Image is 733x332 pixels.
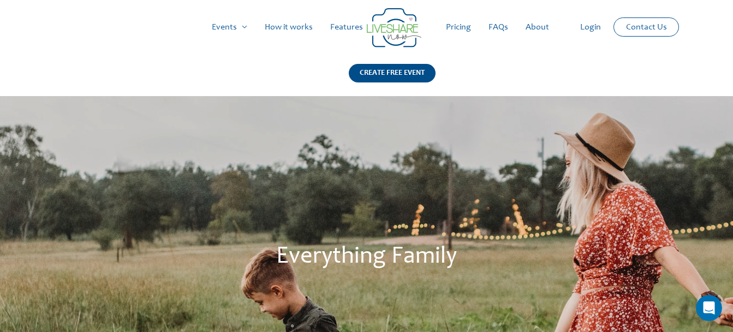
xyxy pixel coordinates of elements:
[696,295,722,321] iframe: Intercom live chat
[276,245,457,269] span: Everything Family
[256,10,321,45] a: How it works
[517,10,558,45] a: About
[437,10,480,45] a: Pricing
[571,10,610,45] a: Login
[617,18,676,36] a: Contact Us
[321,10,372,45] a: Features
[19,10,714,45] nav: Site Navigation
[480,10,517,45] a: FAQs
[367,8,421,48] img: Group 14 | Live Photo Slideshow for Events | Create Free Events Album for Any Occasion
[349,64,436,82] div: CREATE FREE EVENT
[349,64,436,96] a: CREATE FREE EVENT
[203,10,256,45] a: Events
